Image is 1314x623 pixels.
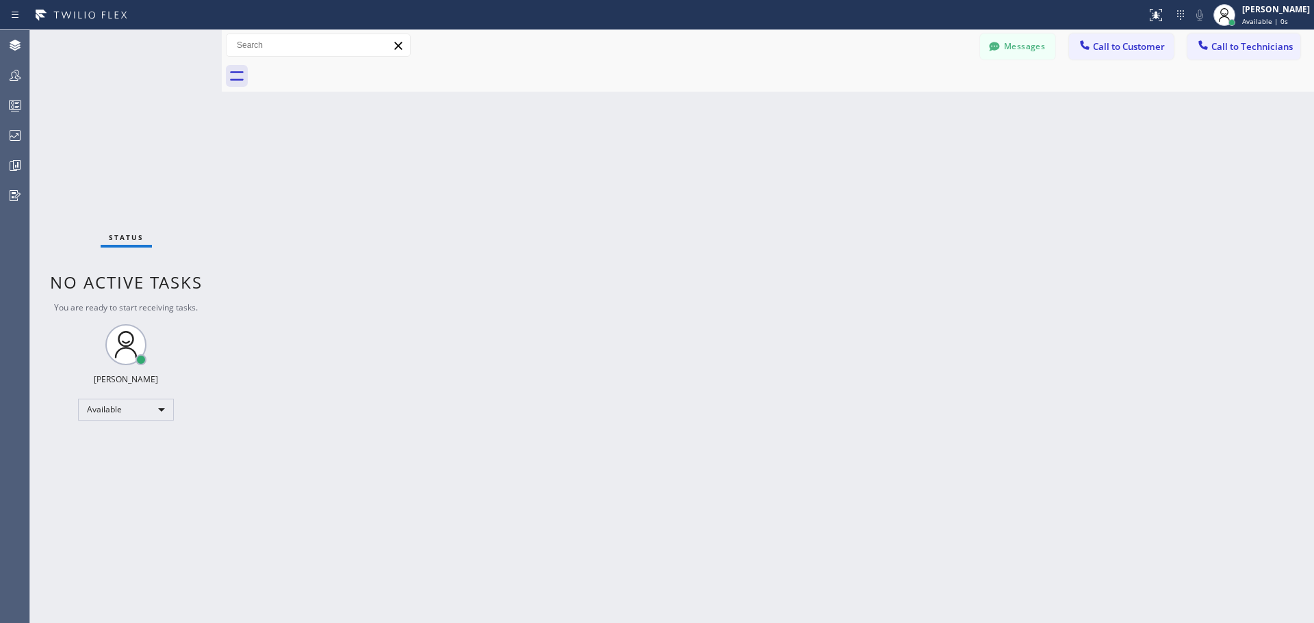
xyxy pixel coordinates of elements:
[94,373,158,385] div: [PERSON_NAME]
[50,271,203,293] span: No active tasks
[109,233,144,242] span: Status
[1242,16,1288,26] span: Available | 0s
[1069,34,1174,59] button: Call to Customer
[1093,40,1165,53] span: Call to Customer
[1190,5,1209,25] button: Mute
[1211,40,1293,53] span: Call to Technicians
[54,302,198,313] span: You are ready to start receiving tasks.
[227,34,410,56] input: Search
[78,399,174,421] div: Available
[980,34,1055,59] button: Messages
[1242,3,1310,15] div: [PERSON_NAME]
[1187,34,1300,59] button: Call to Technicians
